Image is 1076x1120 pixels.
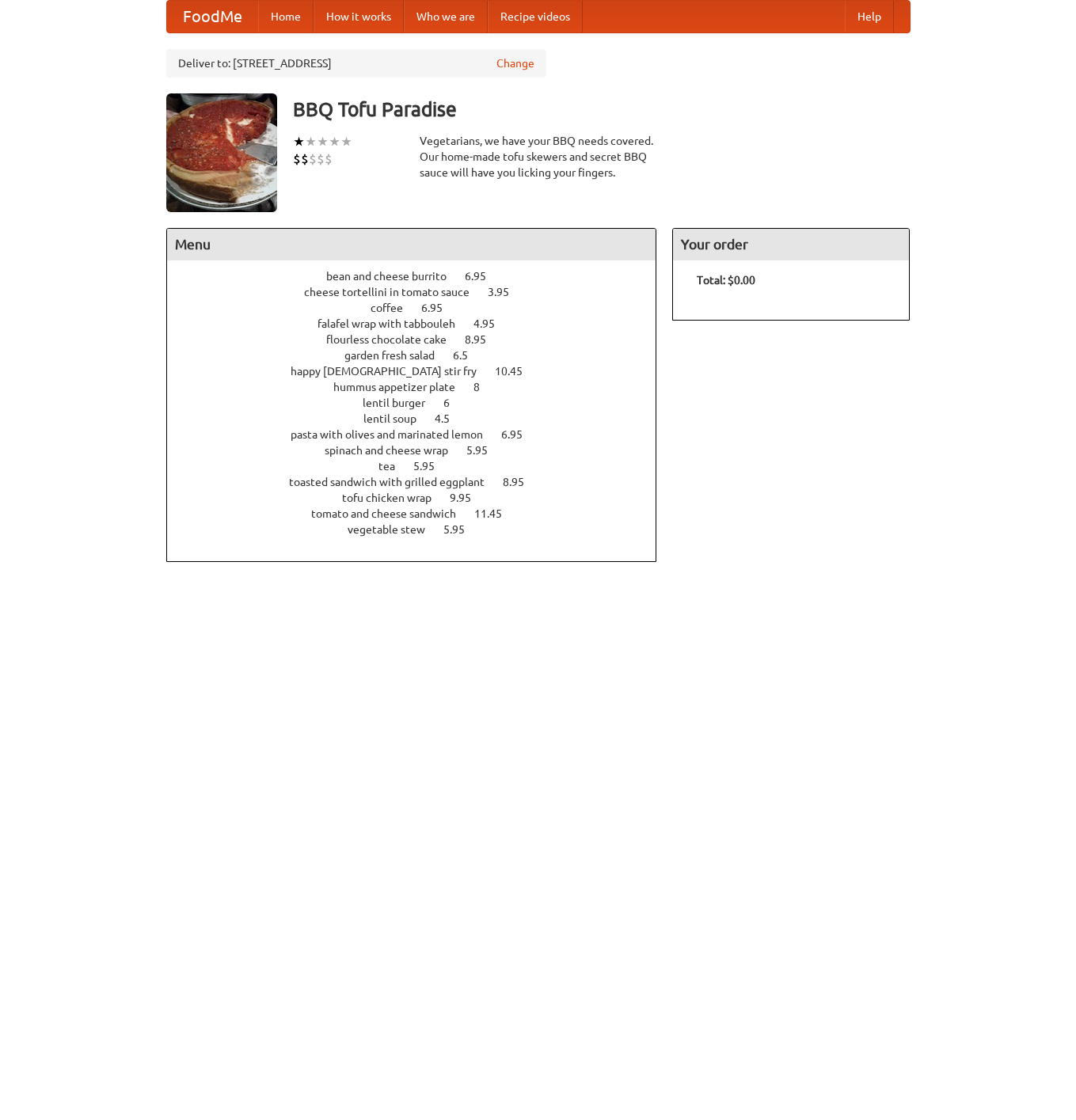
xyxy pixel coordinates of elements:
[371,302,419,314] span: coffee
[289,476,553,488] a: toasted sandwich with grilled eggplant 8.95
[291,428,499,441] span: pasta with olives and marinated lemon
[314,1,404,32] a: How it works
[166,93,277,212] img: angular.jpg
[293,150,301,168] li: $
[465,333,502,346] span: 8.95
[378,460,464,473] a: tea 5.95
[291,428,552,441] a: pasta with olives and marinated lemon 6.95
[304,286,485,298] span: cheese tortellini in tomato sauce
[435,412,466,425] span: 4.5
[333,381,471,393] span: hummus appetizer plate
[344,349,497,362] a: garden fresh salad 6.5
[305,133,317,150] li: ★
[325,444,517,457] a: spinach and cheese wrap 5.95
[329,133,340,150] li: ★
[317,317,471,330] span: falafel wrap with tabbouleh
[453,349,484,362] span: 6.5
[363,412,432,425] span: lentil soup
[326,333,515,346] a: flourless chocolate cake 8.95
[845,1,894,32] a: Help
[488,286,525,298] span: 3.95
[304,286,538,298] a: cheese tortellini in tomato sauce 3.95
[474,507,518,520] span: 11.45
[473,317,511,330] span: 4.95
[378,460,411,473] span: tea
[333,381,509,393] a: hummus appetizer plate 8
[348,523,494,536] a: vegetable stew 5.95
[697,274,755,287] b: Total: $0.00
[167,1,258,32] a: FoodMe
[258,1,314,32] a: Home
[326,270,515,283] a: bean and cheese burrito 6.95
[443,523,481,536] span: 5.95
[348,523,441,536] span: vegetable stew
[488,1,583,32] a: Recipe videos
[301,150,309,168] li: $
[371,302,472,314] a: coffee 6.95
[317,150,325,168] li: $
[473,381,496,393] span: 8
[496,55,534,71] a: Change
[293,93,911,125] h3: BBQ Tofu Paradise
[421,302,458,314] span: 6.95
[342,492,500,504] a: tofu chicken wrap 9.95
[167,229,656,260] h4: Menu
[291,365,492,378] span: happy [DEMOGRAPHIC_DATA] stir fry
[317,317,524,330] a: falafel wrap with tabbouleh 4.95
[342,492,447,504] span: tofu chicken wrap
[501,428,538,441] span: 6.95
[443,397,466,409] span: 6
[503,476,540,488] span: 8.95
[309,150,317,168] li: $
[466,444,504,457] span: 5.95
[289,476,500,488] span: toasted sandwich with grilled eggplant
[450,492,487,504] span: 9.95
[363,397,479,409] a: lentil burger 6
[166,49,546,78] div: Deliver to: [STREET_ADDRESS]
[326,270,462,283] span: bean and cheese burrito
[673,229,909,260] h4: Your order
[495,365,538,378] span: 10.45
[363,397,441,409] span: lentil burger
[344,349,451,362] span: garden fresh salad
[413,460,451,473] span: 5.95
[311,507,531,520] a: tomato and cheese sandwich 11.45
[325,444,464,457] span: spinach and cheese wrap
[340,133,352,150] li: ★
[311,507,472,520] span: tomato and cheese sandwich
[404,1,488,32] a: Who we are
[293,133,305,150] li: ★
[317,133,329,150] li: ★
[325,150,333,168] li: $
[291,365,552,378] a: happy [DEMOGRAPHIC_DATA] stir fry 10.45
[363,412,479,425] a: lentil soup 4.5
[326,333,462,346] span: flourless chocolate cake
[465,270,502,283] span: 6.95
[420,133,657,180] div: Vegetarians, we have your BBQ needs covered. Our home-made tofu skewers and secret BBQ sauce will...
